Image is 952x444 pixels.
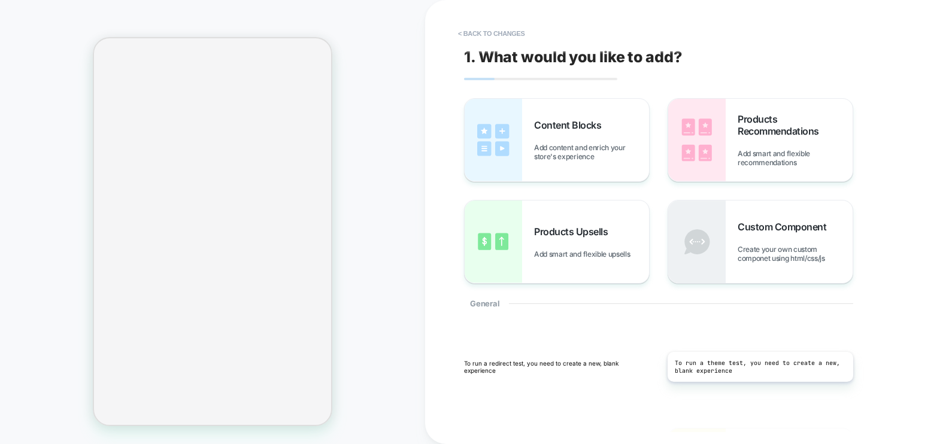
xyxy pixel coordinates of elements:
[738,113,853,137] span: Products Recommendations
[534,119,607,131] span: Content Blocks
[738,221,832,233] span: Custom Component
[534,250,636,259] span: Add smart and flexible upsells
[534,226,614,238] span: Products Upsells
[675,359,846,375] span: To run a theme test, you need to create a new, blank experience
[464,360,619,374] span: To run a redirect test, you need to create a new, blank experience
[464,284,853,323] div: General
[452,24,531,43] button: < Back to changes
[738,245,853,263] span: Create your own custom componet using html/css/js
[464,48,682,66] span: 1. What would you like to add?
[738,149,853,167] span: Add smart and flexible recommendations
[534,143,649,161] span: Add content and enrich your store's experience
